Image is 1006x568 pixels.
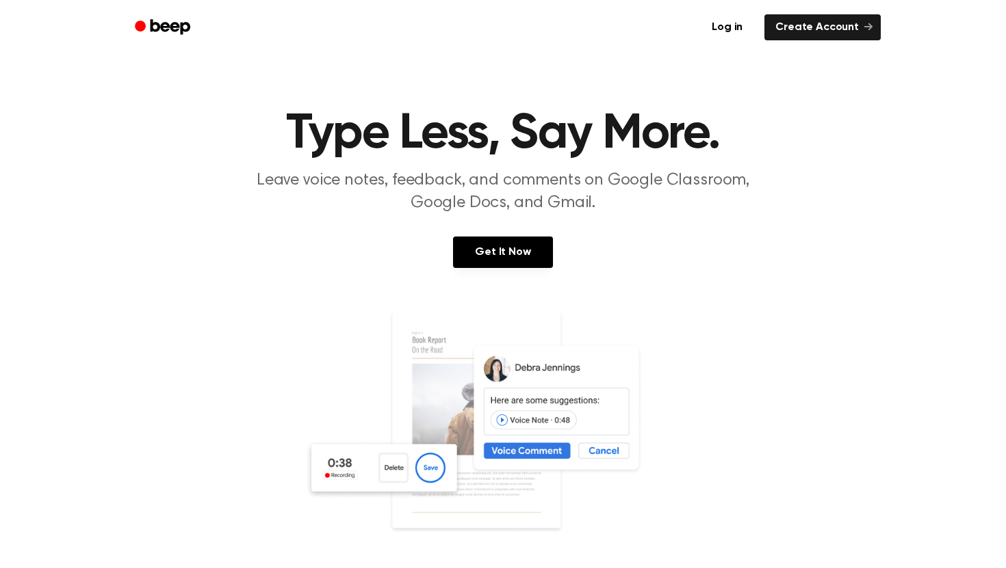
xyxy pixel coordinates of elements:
[764,14,881,40] a: Create Account
[125,14,203,41] a: Beep
[240,170,766,215] p: Leave voice notes, feedback, and comments on Google Classroom, Google Docs, and Gmail.
[453,236,552,268] a: Get It Now
[153,109,853,159] h1: Type Less, Say More.
[698,12,756,43] a: Log in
